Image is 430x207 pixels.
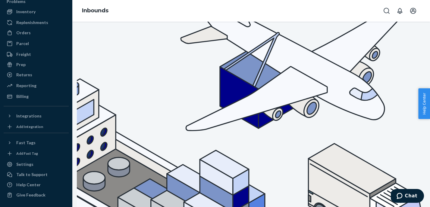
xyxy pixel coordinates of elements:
a: Help Center [4,180,69,190]
button: Open Search Box [381,5,393,17]
div: Settings [16,161,33,167]
div: Orders [16,30,31,36]
div: Returns [16,72,32,78]
button: Talk to Support [4,170,69,179]
a: Parcel [4,39,69,48]
a: Inbounds [82,7,108,14]
div: Prep [16,62,26,68]
a: Billing [4,92,69,101]
div: Help Center [16,182,41,188]
div: Add Fast Tag [16,151,38,156]
a: Add Integration [4,123,69,130]
button: Integrations [4,111,69,121]
div: Inventory [16,9,36,15]
a: Inventory [4,7,69,17]
a: Add Fast Tag [4,150,69,157]
button: Open account menu [407,5,419,17]
div: Give Feedback [16,192,46,198]
a: Replenishments [4,18,69,27]
a: Prep [4,60,69,69]
iframe: Opens a widget where you can chat to one of our agents [391,189,424,204]
button: Open notifications [394,5,406,17]
a: Returns [4,70,69,80]
a: Freight [4,50,69,59]
a: Settings [4,160,69,169]
div: Freight [16,51,31,57]
div: Integrations [16,113,42,119]
a: Reporting [4,81,69,90]
button: Give Feedback [4,190,69,200]
div: Talk to Support [16,172,48,178]
div: Fast Tags [16,140,36,146]
button: Help Center [418,88,430,119]
div: Parcel [16,41,29,47]
button: Fast Tags [4,138,69,148]
ol: breadcrumbs [77,2,113,20]
a: Orders [4,28,69,38]
div: Billing [16,93,29,99]
div: Reporting [16,83,36,89]
div: Add Integration [16,124,43,129]
div: Replenishments [16,20,48,26]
